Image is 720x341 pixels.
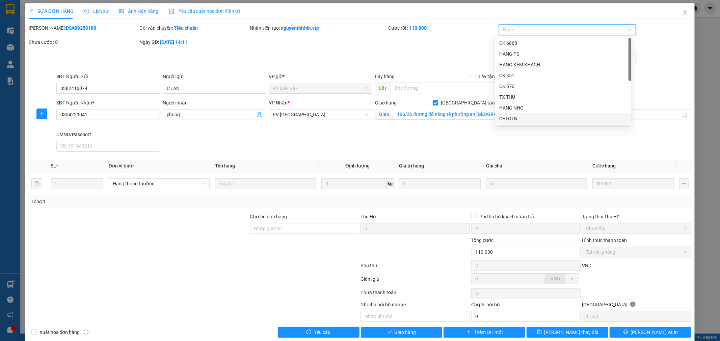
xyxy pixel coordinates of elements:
input: Ghi Chú [486,178,587,189]
label: Hình thức thanh toán [582,238,627,243]
div: SĐT Người Nhận [56,99,160,106]
input: Giao tận nơi [393,109,505,120]
input: VD: Bàn, Ghế [215,178,316,189]
span: Tổng cước [471,238,494,243]
strong: BIÊN NHẬN GỬI HÀNG HOÁ [23,40,78,45]
span: edit [29,9,33,13]
span: VND [551,276,560,281]
div: Gói vận chuyển: [139,24,249,32]
span: picture [119,9,124,13]
div: TX THU [495,92,631,102]
input: Ngày giao [592,111,681,118]
div: Chưa thanh toán [360,289,471,301]
div: Ghi chú nội bộ nhà xe [361,301,470,311]
span: check [387,330,392,335]
input: Dọc đường [391,83,505,93]
input: Nhập ghi chú [361,311,470,322]
label: Ghi chú đơn hàng [250,214,287,219]
span: VND [582,263,591,268]
span: save [537,330,542,335]
span: Giá trị hàng [399,163,424,168]
div: Phụ thu [360,262,471,274]
span: Lịch sử [84,8,108,14]
span: Nơi nhận: [52,47,62,57]
div: Ngày GD: [139,38,249,46]
span: % [570,276,574,281]
div: HÀNG NHỎ [495,102,631,113]
div: Người gửi [163,73,266,80]
span: printer [623,330,628,335]
span: kg [387,178,394,189]
button: plus [36,108,47,119]
span: exclamation-circle [306,330,311,335]
div: HÀNG KÈM KHÁCH [495,59,631,70]
button: checkGiao hàng [361,327,443,338]
span: SL [51,163,56,168]
span: [PERSON_NAME] và In [631,329,678,336]
div: CK 351 [499,72,627,79]
span: Đơn vị tính [109,163,134,168]
span: Yêu cầu xuất hóa đơn điện tử [169,8,240,14]
input: 0 [399,178,481,189]
span: Thêm ĐH mới [474,329,503,336]
b: nguyenthithin.vtp [281,25,319,31]
span: Giao [375,109,393,120]
img: logo [7,15,16,32]
input: Ghi chú đơn hàng [250,223,359,234]
span: TB09250269 [68,25,95,30]
span: Chưa thu [586,223,687,234]
button: plus [679,178,689,189]
div: CMND/Passport [56,131,160,138]
div: Tổng: 1 [31,198,278,205]
span: SỬA ĐƠN HÀNG [29,8,74,14]
span: Giao hàng [375,100,397,105]
b: [DATE] 14:11 [160,39,187,45]
span: info-circle [630,302,636,307]
span: VP Nhận [269,100,288,105]
b: Tiêu chuẩn [174,25,198,31]
div: CK 6868 [499,39,627,47]
b: 0 [55,39,58,45]
div: HÀNG NHỎ [499,104,627,112]
button: exclamation-circleYêu cầu [278,327,359,338]
button: plusThêm ĐH mới [444,327,525,338]
span: Xuất hóa đơn hàng [37,329,83,336]
span: Nơi gửi: [7,47,14,57]
span: Tại văn phòng [586,247,687,257]
div: Nhân viên tạo: [250,24,387,32]
span: PV Krông Nô [68,47,87,51]
div: VP gửi [269,73,373,80]
span: Yêu cầu [314,329,330,336]
span: Lấy [375,83,391,93]
div: Cước rồi : [388,24,498,32]
div: CK 570 [495,81,631,92]
span: Giao hàng [395,329,416,336]
th: Ghi chú [483,159,590,173]
button: Close [676,3,695,22]
span: Phí thu hộ khách nhận trả [477,213,537,220]
span: clock-circle [84,9,89,13]
span: plus [466,330,471,335]
span: Lấy hàng [375,74,395,79]
div: Chi phí nội bộ [471,301,581,311]
div: [PERSON_NAME]: [29,24,138,32]
div: Người nhận [163,99,266,106]
span: 09:09:03 [DATE] [64,30,95,35]
span: [PERSON_NAME] thay đổi [544,329,598,336]
span: close [683,10,688,15]
span: Hàng thông thường [113,179,206,189]
span: Cước hàng [592,163,616,168]
span: [GEOGRAPHIC_DATA] tận nơi [438,99,505,106]
div: [GEOGRAPHIC_DATA] [582,301,691,311]
span: info-circle [84,330,88,335]
div: Giảm giá [360,275,471,287]
b: DSA09250190 [66,25,96,31]
span: PV Tân Bình [273,110,369,120]
div: CK 570 [499,83,627,90]
div: SĐT Người Gửi [56,73,160,80]
div: HÀNG PS [499,50,627,58]
img: icon [169,9,175,14]
button: delete [31,178,42,189]
span: Ảnh kiện hàng [119,8,158,14]
span: plus [37,111,47,117]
